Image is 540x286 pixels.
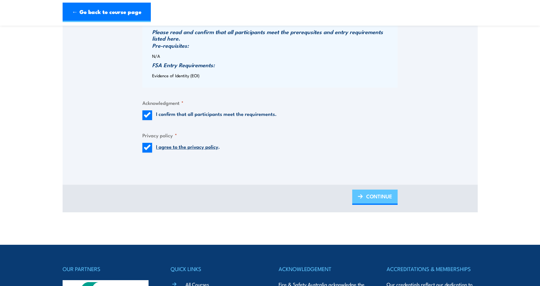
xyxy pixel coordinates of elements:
label: I confirm that all participants meet the requirements. [156,110,277,120]
legend: Privacy policy [142,131,177,139]
h4: OUR PARTNERS [63,264,153,273]
span: CONTINUE [366,188,392,205]
a: CONTINUE [352,190,398,205]
h3: Please read and confirm that all participants meet the prerequsites and entry requirements listed... [152,29,396,42]
p: N/A [152,54,396,58]
a: I agree to the privacy policy [156,143,218,150]
h4: QUICK LINKS [171,264,261,273]
h4: ACKNOWLEDGEMENT [279,264,369,273]
p: Evidence of Identity (EOI) [152,73,396,78]
h3: Pre-requisites: [152,42,396,49]
a: ← Go back to course page [63,3,151,22]
h3: FSA Entry Requirements: [152,62,396,68]
legend: Acknowledgment [142,99,184,106]
label: . [156,143,220,153]
h4: ACCREDITATIONS & MEMBERSHIPS [387,264,477,273]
